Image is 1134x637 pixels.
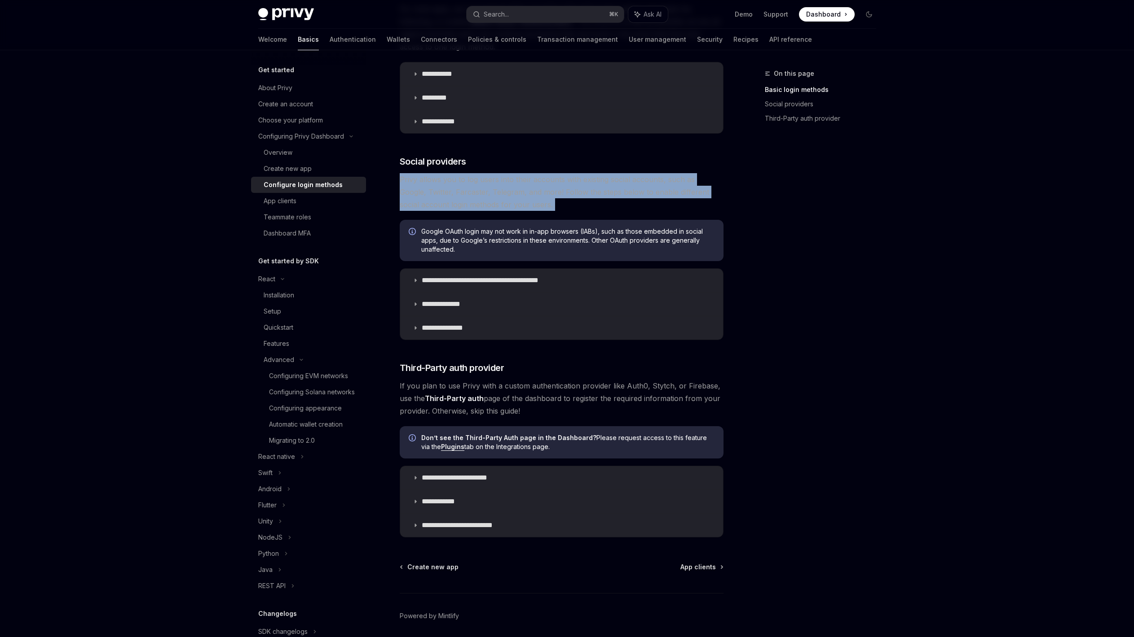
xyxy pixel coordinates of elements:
span: Please request access to this feature via the tab on the Integrations page. [421,433,715,451]
span: On this page [774,68,814,79]
div: Migrating to 2.0 [269,435,315,446]
a: Welcome [258,29,287,50]
a: Wallets [387,29,410,50]
span: If you plan to use Privy with a custom authentication provider like Auth0, Stytch, or Firebase, u... [400,380,724,417]
a: Connectors [421,29,457,50]
a: Setup [251,303,366,319]
span: Google OAuth login may not work in in-app browsers (IABs), such as those embedded in social apps,... [421,227,715,254]
div: React native [258,451,295,462]
div: Configuring appearance [269,403,342,414]
div: Configuring Solana networks [269,387,355,397]
a: Plugins [441,443,464,451]
span: ⌘ K [609,11,618,18]
div: Quickstart [264,322,293,333]
button: Toggle dark mode [862,7,876,22]
div: Teammate roles [264,212,311,223]
span: App clients [680,563,716,572]
a: Support [763,10,788,19]
span: Ask AI [644,10,662,19]
div: Java [258,564,273,575]
a: Quickstart [251,319,366,336]
a: Installation [251,287,366,303]
a: Migrating to 2.0 [251,432,366,449]
div: NodeJS [258,532,282,543]
a: Demo [735,10,753,19]
a: Configuring EVM networks [251,368,366,384]
a: Basic login methods [765,83,883,97]
div: App clients [264,196,296,206]
a: About Privy [251,80,366,96]
div: Features [264,338,289,349]
h5: Get started by SDK [258,256,319,266]
a: Authentication [330,29,376,50]
a: Teammate roles [251,209,366,225]
span: Social providers [400,155,466,168]
a: Transaction management [537,29,618,50]
a: Third-Party auth provider [765,111,883,126]
a: Recipes [733,29,759,50]
span: Privy allows you to log users into their accounts with existing social accounts, such as Google, ... [400,173,724,211]
div: Configuring EVM networks [269,371,348,381]
a: Create new app [251,161,366,177]
a: Policies & controls [468,29,526,50]
button: Search...⌘K [467,6,624,22]
div: Create new app [264,163,312,174]
a: Dashboard MFA [251,225,366,241]
div: REST API [258,580,286,591]
a: Overview [251,144,366,161]
div: Configuring Privy Dashboard [258,131,344,142]
div: Create an account [258,99,313,109]
div: Unity [258,516,273,527]
svg: Info [409,434,418,443]
a: Configuring Solana networks [251,384,366,400]
a: Configuring appearance [251,400,366,416]
div: Flutter [258,500,277,510]
div: Dashboard MFA [264,228,311,239]
span: Third-Party auth provider [400,362,504,374]
button: Ask AI [628,6,668,22]
div: Choose your platform [258,115,323,126]
div: Setup [264,306,281,317]
div: SDK changelogs [258,626,308,637]
div: Automatic wallet creation [269,419,343,430]
div: Overview [264,147,292,158]
span: Create new app [407,563,459,572]
a: Powered by Mintlify [400,611,459,620]
strong: Third-Party auth [425,394,484,403]
a: Automatic wallet creation [251,416,366,432]
div: About Privy [258,83,292,93]
div: Search... [484,9,509,20]
a: Social providers [765,97,883,111]
a: Configure login methods [251,177,366,193]
a: Security [697,29,723,50]
div: Advanced [264,354,294,365]
div: Python [258,548,279,559]
div: Configure login methods [264,179,343,190]
a: Dashboard [799,7,855,22]
div: Installation [264,290,294,301]
a: Create an account [251,96,366,112]
h5: Get started [258,65,294,75]
svg: Info [409,228,418,237]
a: Features [251,336,366,352]
div: Android [258,484,282,494]
a: Create new app [401,563,459,572]
a: API reference [769,29,812,50]
h5: Changelogs [258,608,297,619]
strong: Don’t see the Third-Party Auth page in the Dashboard? [421,434,596,441]
a: Basics [298,29,319,50]
img: dark logo [258,8,314,21]
div: React [258,274,275,284]
a: App clients [680,563,723,572]
a: User management [629,29,686,50]
a: Choose your platform [251,112,366,128]
div: Swift [258,467,273,478]
span: Dashboard [806,10,841,19]
a: App clients [251,193,366,209]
